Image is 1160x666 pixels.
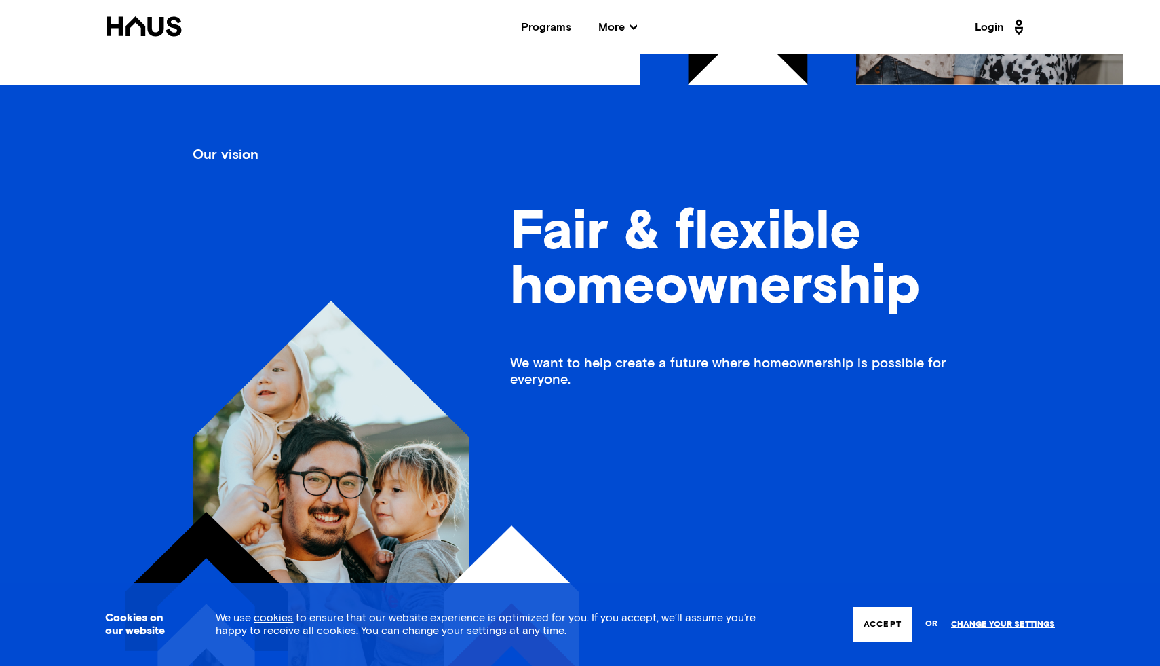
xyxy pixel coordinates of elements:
[951,620,1055,629] a: Change your settings
[510,355,967,388] p: We want to help create a future where homeownership is possible for everyone.
[925,612,937,636] span: or
[216,612,756,636] span: We use to ensure that our website experience is optimized for you. If you accept, we’ll assume yo...
[975,16,1028,38] a: Login
[254,612,293,623] a: cookies
[105,612,182,637] h3: Cookies on our website
[521,22,571,33] a: Programs
[598,22,637,33] span: More
[193,143,258,167] div: Our vision
[853,607,912,642] button: Accept
[510,206,967,314] h1: Fair & flexible homeownership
